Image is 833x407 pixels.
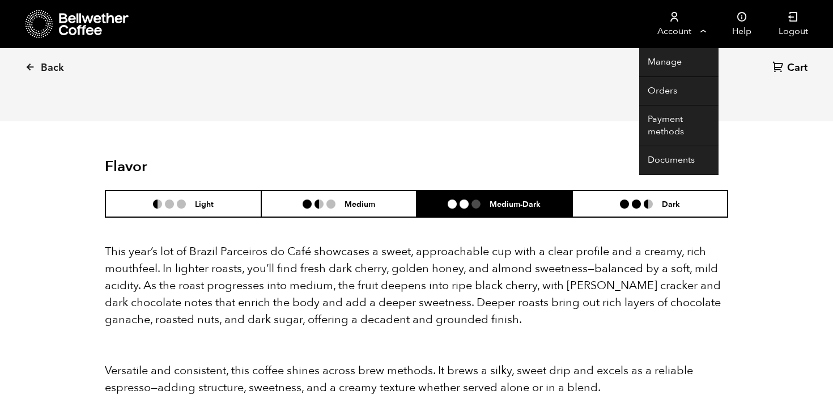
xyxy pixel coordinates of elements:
[639,105,719,146] a: Payment methods
[105,243,728,328] p: This year’s lot of Brazil Parceiros do Café showcases a sweet, approachable cup with a clear prof...
[41,61,64,75] span: Back
[105,362,728,396] p: Versatile and consistent, this coffee shines across brew methods. It brews a silky, sweet drip an...
[787,61,807,75] span: Cart
[639,146,719,175] a: Documents
[345,199,375,209] h6: Medium
[105,158,313,176] h2: Flavor
[639,48,719,77] a: Manage
[490,199,541,209] h6: Medium-Dark
[195,199,214,209] h6: Light
[772,61,810,76] a: Cart
[662,199,680,209] h6: Dark
[639,77,719,106] a: Orders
